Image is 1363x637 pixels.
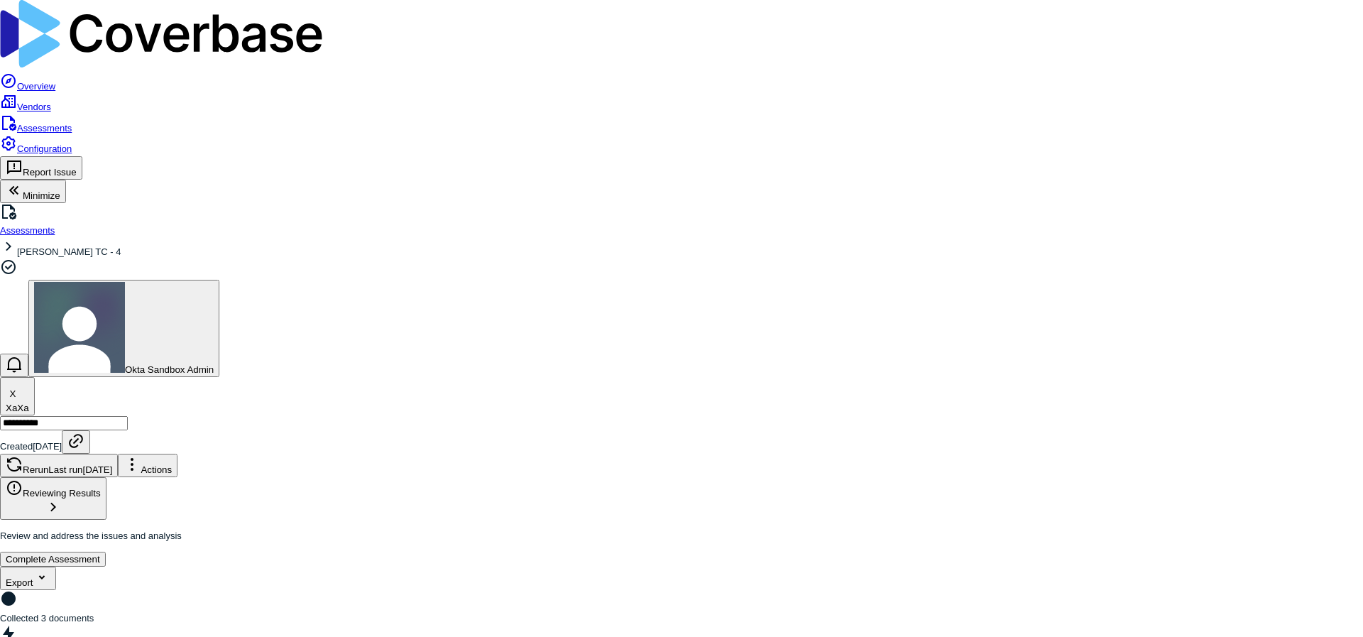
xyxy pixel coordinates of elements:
span: Okta Sandbox Admin [125,364,214,375]
span: XaXa [6,403,29,413]
img: Okta Sandbox Admin avatar [34,282,125,373]
span: [PERSON_NAME] TC - 4 [17,246,121,257]
p: X [6,388,20,399]
button: Okta Sandbox Admin avatarOkta Sandbox Admin [28,280,219,377]
button: Actions [118,454,177,477]
div: Reviewing Results [6,479,101,499]
button: Copy link [62,430,90,454]
span: Last run [DATE] [48,464,112,475]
